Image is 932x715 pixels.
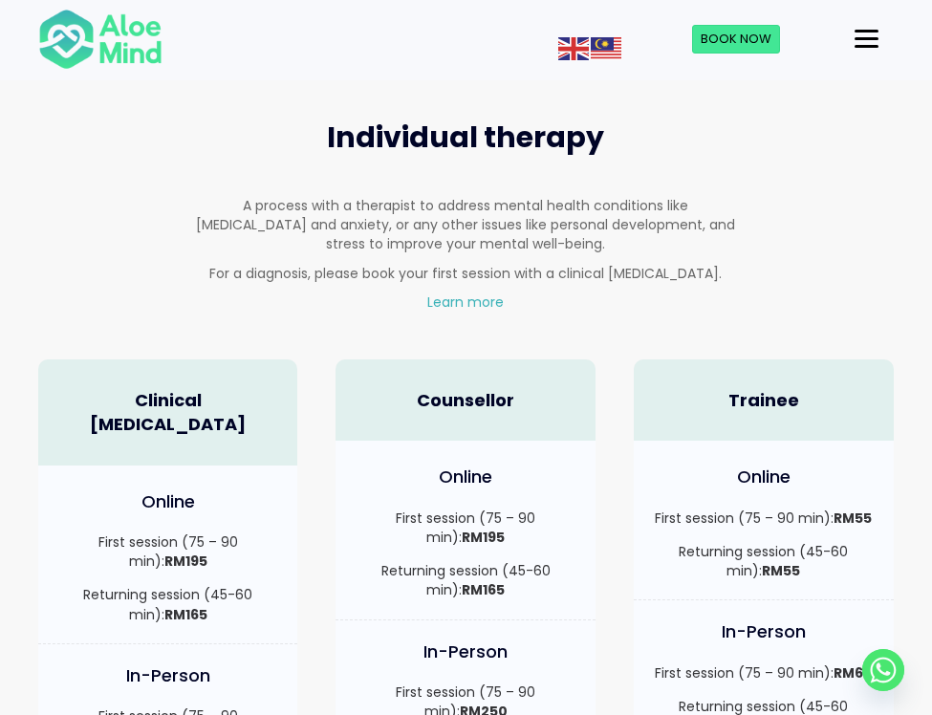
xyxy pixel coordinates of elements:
strong: RM195 [164,552,207,571]
strong: RM65 [834,663,872,682]
span: Book Now [701,30,771,48]
h4: Clinical [MEDICAL_DATA] [57,388,278,436]
p: First session (75 – 90 min): [653,509,875,528]
p: A process with a therapist to address mental health conditions like [MEDICAL_DATA] and anxiety, o... [190,196,742,254]
span: Individual therapy [327,117,604,158]
p: First session (75 – 90 min): [653,663,875,682]
h4: Counsellor [355,388,575,412]
h4: In-Person [653,619,875,643]
strong: RM195 [462,528,505,547]
strong: RM55 [762,561,800,580]
h4: In-Person [355,639,575,663]
h4: In-Person [57,663,278,687]
img: en [558,37,589,60]
strong: RM165 [462,580,505,599]
a: Learn more [427,292,504,312]
p: First session (75 – 90 min): [57,532,278,572]
img: Aloe mind Logo [38,8,163,71]
p: Returning session (45-60 min): [653,542,875,581]
button: Menu [847,23,886,55]
strong: RM165 [164,605,207,624]
p: Returning session (45-60 min): [355,561,575,600]
h4: Trainee [653,388,875,412]
a: Book Now [692,25,780,54]
h4: Online [653,465,875,488]
p: First session (75 – 90 min): [355,509,575,548]
img: ms [591,37,621,60]
h4: Online [355,465,575,488]
a: Malay [591,38,623,57]
a: Whatsapp [862,649,904,691]
p: Returning session (45-60 min): [57,585,278,624]
strong: RM55 [834,509,872,528]
h4: Online [57,489,278,513]
p: For a diagnosis, please book your first session with a clinical [MEDICAL_DATA]. [190,264,742,283]
a: English [558,38,591,57]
